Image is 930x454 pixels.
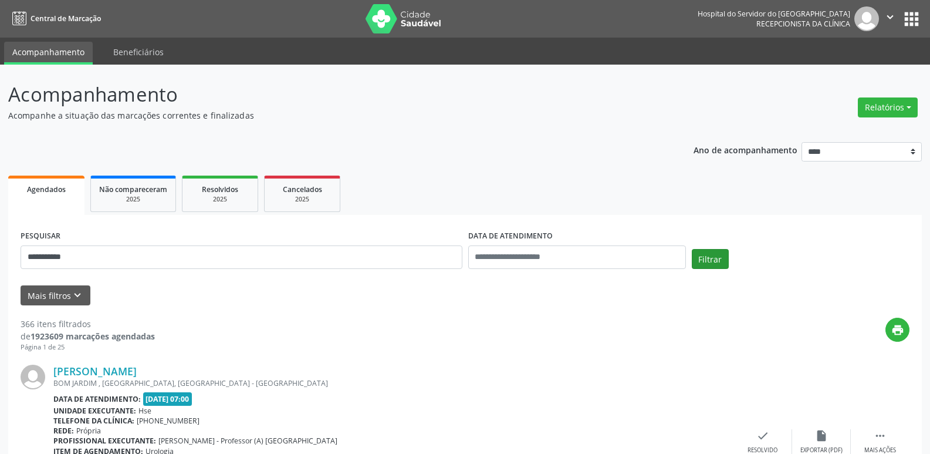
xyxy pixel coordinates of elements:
b: Data de atendimento: [53,394,141,404]
b: Unidade executante: [53,406,136,416]
i: check [756,429,769,442]
span: Própria [76,426,101,436]
strong: 1923609 marcações agendadas [31,331,155,342]
img: img [854,6,879,31]
b: Rede: [53,426,74,436]
button: Mais filtroskeyboard_arrow_down [21,285,90,306]
span: [PERSON_NAME] - Professor (A) [GEOGRAPHIC_DATA] [158,436,337,446]
label: PESQUISAR [21,227,60,246]
div: Página 1 de 25 [21,342,155,352]
i: print [891,324,904,337]
span: Resolvidos [202,184,238,194]
span: Não compareceram [99,184,167,194]
button: apps [901,9,922,29]
div: 2025 [273,195,332,204]
span: Cancelados [283,184,322,194]
div: BOM JARDIM , [GEOGRAPHIC_DATA], [GEOGRAPHIC_DATA] - [GEOGRAPHIC_DATA] [53,378,733,388]
b: Profissional executante: [53,436,156,446]
a: Acompanhamento [4,42,93,65]
b: Telefone da clínica: [53,416,134,426]
div: 2025 [99,195,167,204]
a: [PERSON_NAME] [53,365,137,378]
i: insert_drive_file [815,429,828,442]
button: print [885,318,909,342]
span: Recepcionista da clínica [756,19,850,29]
i:  [874,429,887,442]
button: Filtrar [692,249,729,269]
label: DATA DE ATENDIMENTO [468,227,553,246]
p: Acompanhe a situação das marcações correntes e finalizadas [8,109,648,122]
span: Agendados [27,184,66,194]
img: img [21,365,45,389]
span: Central de Marcação [31,14,101,23]
span: Hse [138,406,151,416]
div: Hospital do Servidor do [GEOGRAPHIC_DATA] [698,9,850,19]
span: [DATE] 07:00 [143,392,192,406]
div: de [21,330,155,342]
button: Relatórios [858,97,918,117]
a: Beneficiários [105,42,172,62]
div: 366 itens filtrados [21,318,155,330]
i: keyboard_arrow_down [71,289,84,302]
p: Acompanhamento [8,80,648,109]
a: Central de Marcação [8,9,101,28]
span: [PHONE_NUMBER] [137,416,199,426]
p: Ano de acompanhamento [694,142,797,157]
button:  [879,6,901,31]
div: 2025 [191,195,249,204]
i:  [884,11,897,23]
